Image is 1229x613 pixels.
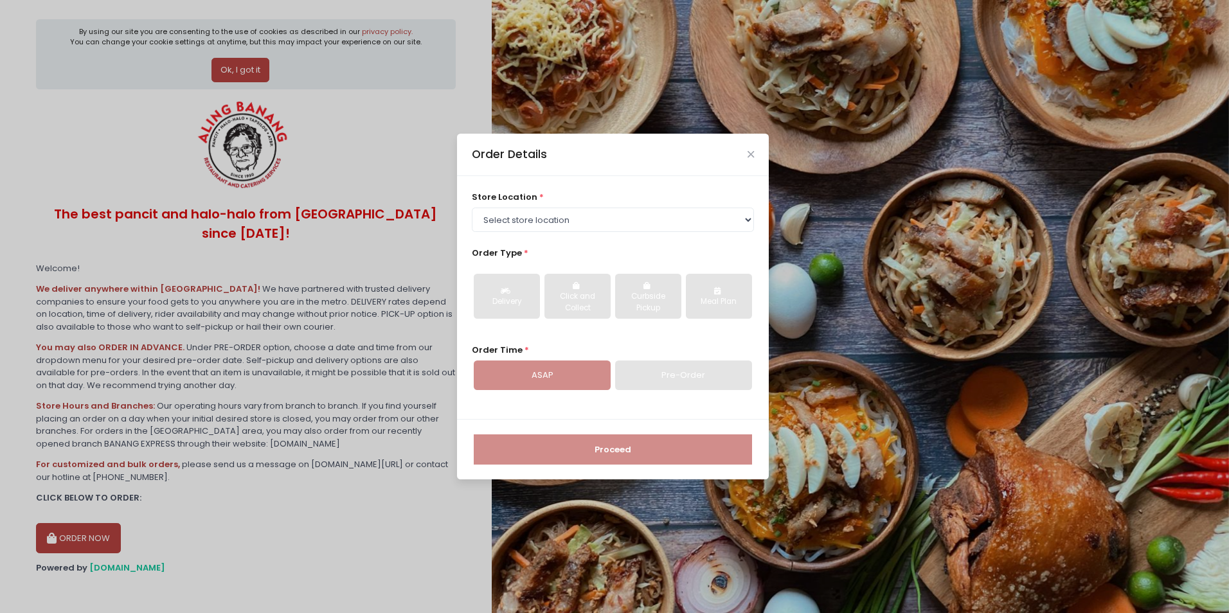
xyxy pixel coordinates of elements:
div: Click and Collect [553,291,602,314]
span: store location [472,191,537,203]
button: Proceed [474,434,752,465]
span: Order Time [472,344,523,356]
div: Delivery [483,296,531,308]
button: Click and Collect [544,274,611,319]
button: Close [748,151,754,157]
button: Meal Plan [686,274,752,319]
button: Curbside Pickup [615,274,681,319]
button: Delivery [474,274,540,319]
div: Meal Plan [695,296,743,308]
div: Curbside Pickup [624,291,672,314]
span: Order Type [472,247,522,259]
div: Order Details [472,146,547,163]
